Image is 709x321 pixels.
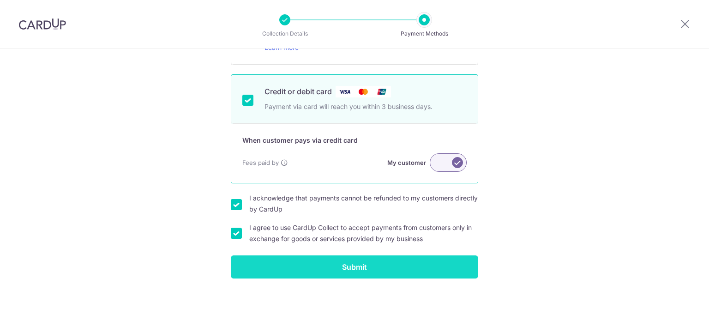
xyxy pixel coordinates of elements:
p: Credit or debit card [264,86,332,97]
p: Payment Methods [390,29,458,38]
span: Fees paid by [242,157,279,168]
img: Visa [336,86,354,97]
p: Collection Details [251,29,319,38]
div: Credit or debit card Visa Mastercard Union Pay Payment via card will reach you within 3 business ... [242,86,467,112]
input: Submit [231,255,478,279]
label: I agree to use CardUp Collect to accept payments from customers only in exchange for goods or ser... [249,222,478,244]
label: My customer [387,157,426,168]
img: CardUp [18,18,66,30]
p: Payment via card will reach you within 3 business days. [264,101,467,112]
img: Union Pay [373,86,391,97]
label: I acknowledge that payments cannot be refunded to my customers directly by CardUp [249,193,478,215]
img: Mastercard [354,86,373,97]
p: When customer pays via credit card [242,135,358,146]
